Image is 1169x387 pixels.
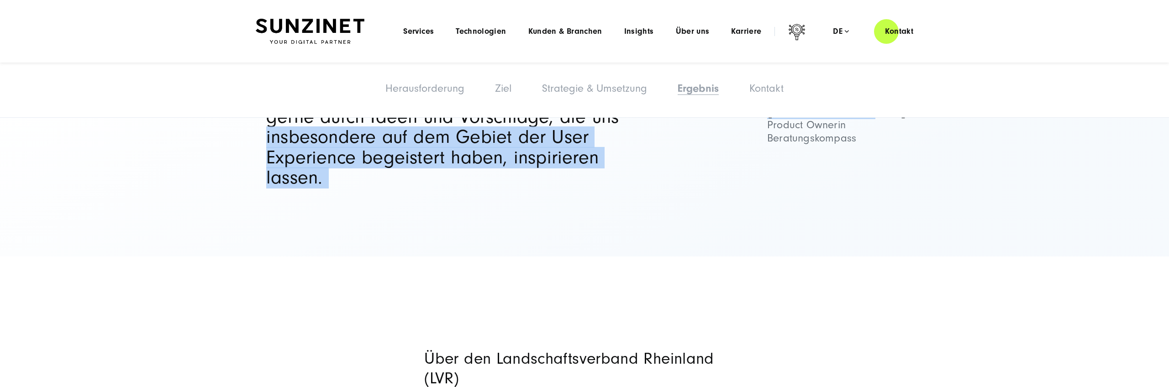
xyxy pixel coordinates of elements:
[749,82,784,94] a: Kontakt
[542,82,647,94] a: Strategie & Umsetzung
[403,27,434,36] a: Services
[266,27,633,188] p: Bei der Umsetzung des Webportals ‚Beratungskompass‘ wurden wir während des gesamten Projektverlau...
[833,27,849,36] div: de
[731,27,761,36] a: Karriere
[528,27,602,36] a: Kunden & Branchen
[456,27,506,36] a: Technologien
[624,27,654,36] a: Insights
[495,82,511,94] a: Ziel
[676,27,710,36] a: Über uns
[767,119,913,145] span: Product Ownerin Beratungskompass
[256,19,364,44] img: SUNZINET Full Service Digital Agentur
[678,82,719,94] a: Ergebnis
[385,82,464,94] a: Herausforderung
[874,18,924,44] a: Kontakt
